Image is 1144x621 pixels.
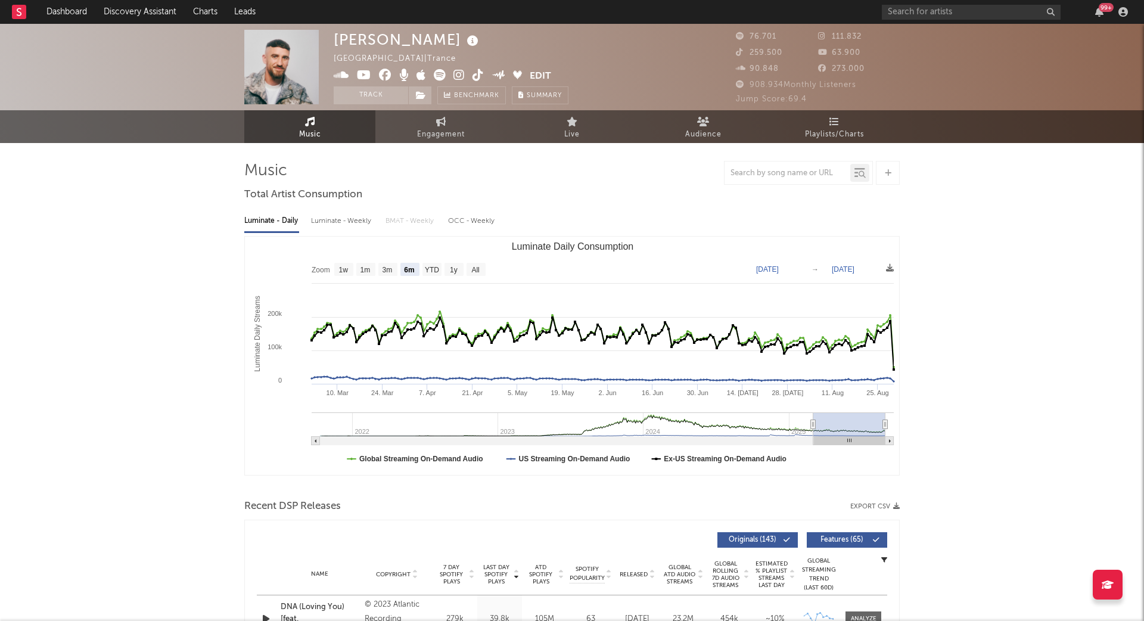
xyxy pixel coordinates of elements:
span: Global ATD Audio Streams [663,564,696,585]
span: Copyright [376,571,411,578]
text: Luminate Daily Consumption [512,241,634,251]
text: 2. Jun [599,389,617,396]
div: [GEOGRAPHIC_DATA] | Trance [334,52,470,66]
span: Recent DSP Releases [244,499,341,514]
span: Engagement [417,128,465,142]
text: 1y [450,266,458,274]
text: 1w [339,266,349,274]
text: [DATE] [832,265,854,274]
div: Luminate - Daily [244,211,299,231]
button: Features(65) [807,532,887,548]
span: 273.000 [818,65,865,73]
text: 28. [DATE] [772,389,803,396]
span: ATD Spotify Plays [525,564,557,585]
span: 7 Day Spotify Plays [436,564,467,585]
a: Live [506,110,638,143]
text: 21. Apr [462,389,483,396]
button: 99+ [1095,7,1103,17]
text: → [812,265,819,274]
span: 259.500 [736,49,782,57]
text: 5. May [508,389,528,396]
input: Search by song name or URL [725,169,850,178]
text: 16. Jun [642,389,663,396]
input: Search for artists [882,5,1061,20]
span: 76.701 [736,33,776,41]
text: 30. Jun [687,389,708,396]
span: Global Rolling 7D Audio Streams [709,560,742,589]
span: Playlists/Charts [805,128,864,142]
span: 90.848 [736,65,779,73]
text: [DATE] [756,265,779,274]
div: 99 + [1099,3,1114,12]
span: Last Day Spotify Plays [480,564,512,585]
text: 10. Mar [327,389,349,396]
a: Playlists/Charts [769,110,900,143]
div: [PERSON_NAME] [334,30,481,49]
button: Summary [512,86,568,104]
text: Luminate Daily Streams [253,296,262,371]
button: Originals(143) [717,532,798,548]
text: All [471,266,479,274]
text: 1m [360,266,371,274]
div: Global Streaming Trend (Last 60D) [801,557,837,592]
a: Music [244,110,375,143]
span: Total Artist Consumption [244,188,362,202]
text: Global Streaming On-Demand Audio [359,455,483,463]
span: Summary [527,92,562,99]
span: Spotify Popularity [570,565,605,583]
text: 6m [404,266,414,274]
span: Estimated % Playlist Streams Last Day [755,560,788,589]
text: 19. May [551,389,574,396]
text: YTD [425,266,439,274]
span: 111.832 [818,33,862,41]
text: 3m [383,266,393,274]
div: OCC - Weekly [448,211,496,231]
text: 11. Aug [822,389,844,396]
text: 7. Apr [419,389,436,396]
span: 908.934 Monthly Listeners [736,81,856,89]
text: 25. Aug [866,389,888,396]
span: 63.900 [818,49,860,57]
button: Track [334,86,408,104]
text: Ex-US Streaming On-Demand Audio [664,455,786,463]
span: Live [564,128,580,142]
text: 0 [278,377,282,384]
text: 200k [268,310,282,317]
div: Luminate - Weekly [311,211,374,231]
text: Zoom [312,266,330,274]
text: 24. Mar [371,389,394,396]
span: Music [299,128,321,142]
span: Features ( 65 ) [815,536,869,544]
span: Jump Score: 69.4 [736,95,807,103]
span: Benchmark [454,89,499,103]
div: Name [281,570,359,579]
span: Originals ( 143 ) [725,536,780,544]
span: Audience [685,128,722,142]
text: 100k [268,343,282,350]
a: Audience [638,110,769,143]
a: Engagement [375,110,506,143]
svg: Luminate Daily Consumption [245,237,900,475]
text: 14. [DATE] [727,389,758,396]
a: Benchmark [437,86,506,104]
text: US Streaming On-Demand Audio [519,455,630,463]
button: Edit [530,69,551,84]
span: Released [620,571,648,578]
button: Export CSV [850,503,900,510]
